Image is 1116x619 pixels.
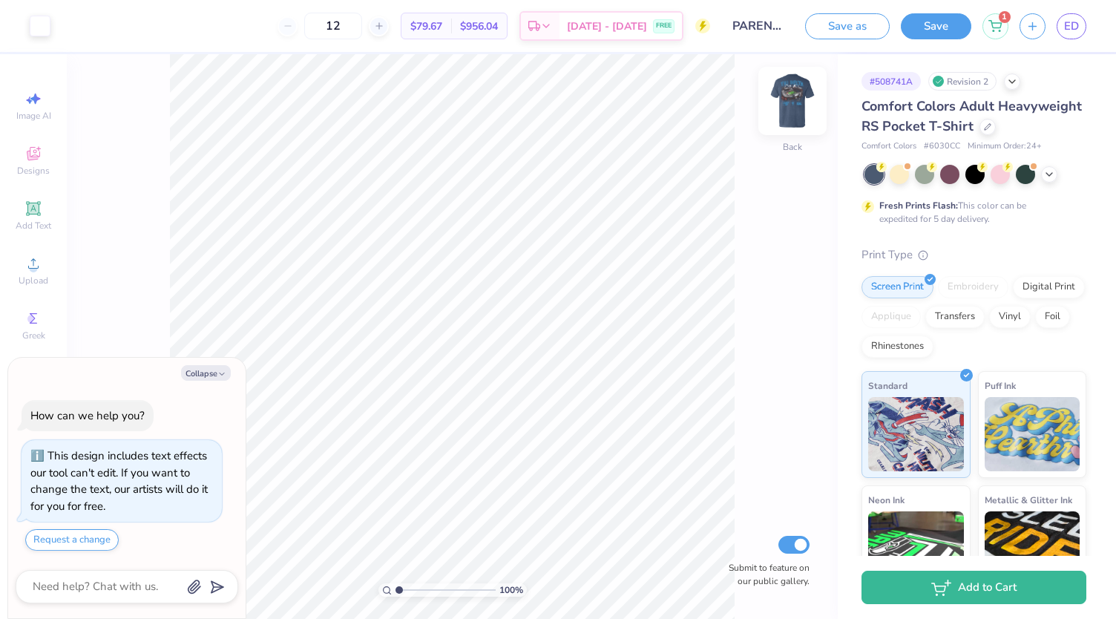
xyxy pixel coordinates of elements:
label: Submit to feature on our public gallery. [721,561,810,588]
div: How can we help you? [30,408,145,423]
div: This design includes text effects our tool can't edit. If you want to change the text, our artist... [30,448,208,514]
img: Standard [868,397,964,471]
strong: Fresh Prints Flash: [879,200,958,212]
img: Back [763,71,822,131]
span: Designs [17,165,50,177]
div: Embroidery [938,276,1008,298]
span: Add Text [16,220,51,232]
span: 1 [999,11,1011,23]
div: Applique [861,306,921,328]
div: Transfers [925,306,985,328]
span: ED [1064,18,1079,35]
div: Back [783,140,802,154]
div: This color can be expedited for 5 day delivery. [879,199,1062,226]
span: Minimum Order: 24 + [968,140,1042,153]
button: Save as [805,13,890,39]
span: Upload [19,275,48,286]
div: Print Type [861,246,1086,263]
span: # 6030CC [924,140,960,153]
div: Digital Print [1013,276,1085,298]
span: Comfort Colors [861,140,916,153]
span: Image AI [16,110,51,122]
button: Add to Cart [861,571,1086,604]
div: Revision 2 [928,72,997,91]
div: Vinyl [989,306,1031,328]
div: Rhinestones [861,335,933,358]
span: $79.67 [410,19,442,34]
span: FREE [656,21,672,31]
a: ED [1057,13,1086,39]
span: Neon Ink [868,492,905,508]
div: # 508741A [861,72,921,91]
input: – – [304,13,362,39]
button: Request a change [25,529,119,551]
span: [DATE] - [DATE] [567,19,647,34]
span: 100 % [499,583,523,597]
img: Neon Ink [868,511,964,586]
span: Puff Ink [985,378,1016,393]
span: Metallic & Glitter Ink [985,492,1072,508]
button: Collapse [181,365,231,381]
div: Screen Print [861,276,933,298]
span: Greek [22,330,45,341]
input: Untitled Design [721,11,794,41]
img: Puff Ink [985,397,1080,471]
img: Metallic & Glitter Ink [985,511,1080,586]
span: Standard [868,378,907,393]
div: Foil [1035,306,1070,328]
span: Comfort Colors Adult Heavyweight RS Pocket T-Shirt [861,97,1082,135]
span: $956.04 [460,19,498,34]
button: Save [901,13,971,39]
